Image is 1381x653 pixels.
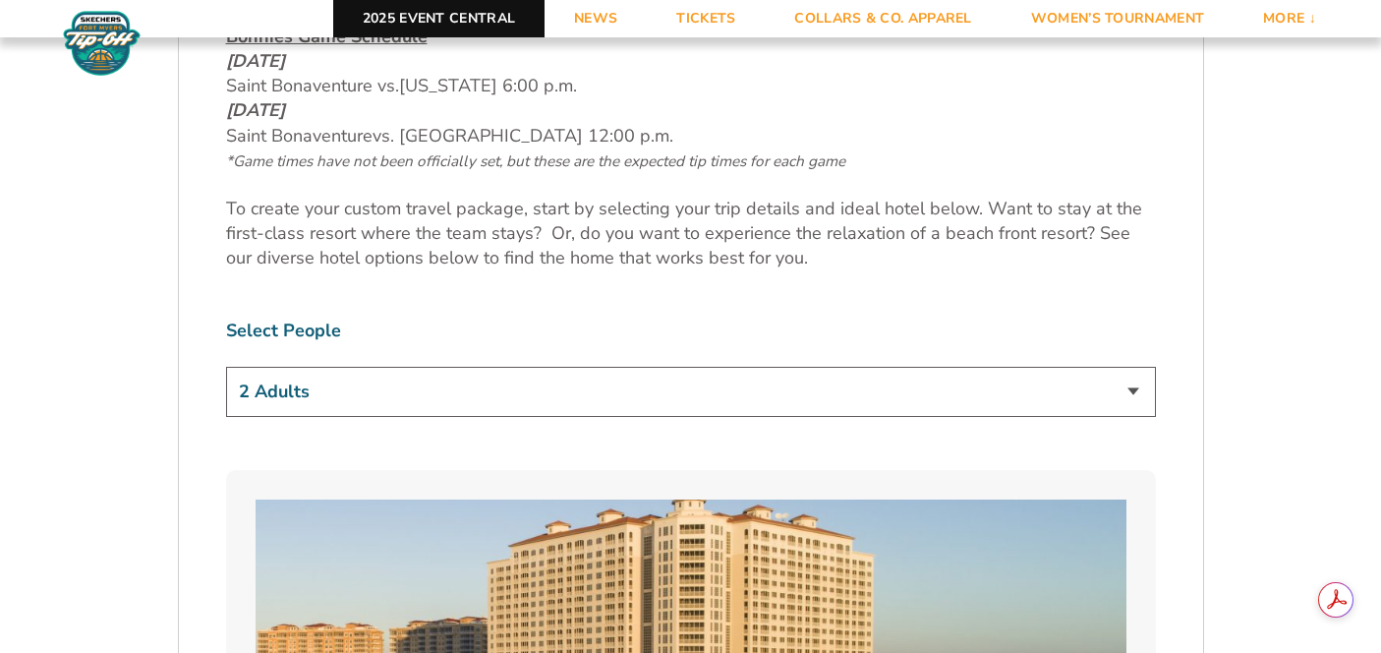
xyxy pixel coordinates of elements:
p: To create your custom travel package, start by selecting your trip details and ideal hotel below.... [226,197,1156,271]
span: vs. [373,124,394,148]
p: Saint Bonaventure Saint Bonaventure [226,25,1156,173]
label: Select People [226,319,1156,343]
img: Fort Myers Tip-Off [59,10,144,77]
span: *Game times have not been officially set, but these are the expected tip times for each game [226,151,845,171]
u: Bonnies Game Schedule [226,25,428,48]
span: [US_STATE] 6:00 p.m. [399,74,577,97]
span: [GEOGRAPHIC_DATA] 12:00 p.m. [226,124,845,172]
em: [DATE] [226,49,285,73]
em: [DATE] [226,98,285,122]
span: vs. [377,74,399,97]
